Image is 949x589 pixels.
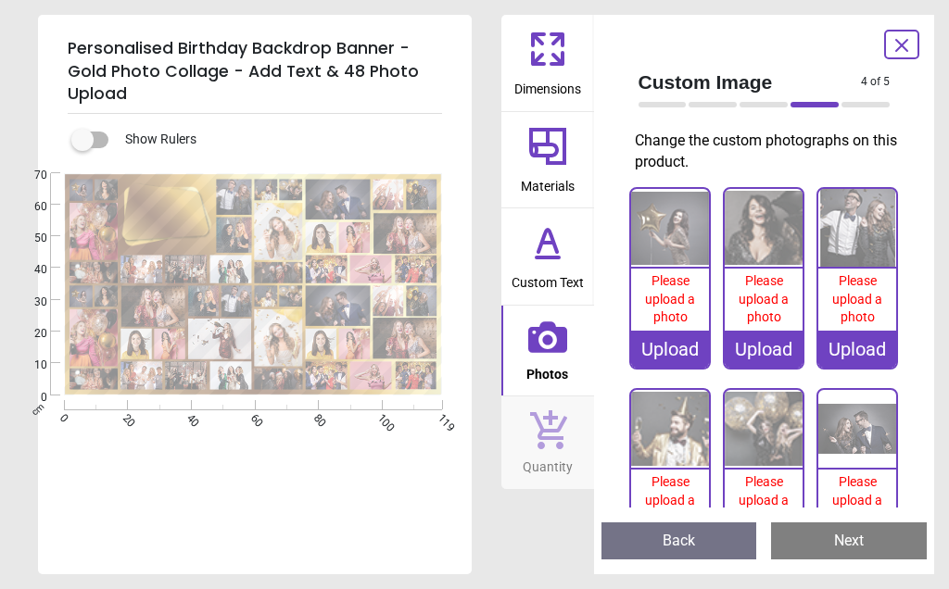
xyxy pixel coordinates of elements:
[725,331,803,368] div: Upload
[501,396,594,489] button: Quantity
[12,231,47,246] span: 50
[12,357,47,373] span: 10
[82,129,472,151] div: Show Rulers
[861,74,890,90] span: 4 of 5
[68,30,442,114] h5: Personalised Birthday Backdrop Banner - Gold Photo Collage - Add Text & 48 Photo Upload
[30,400,46,417] span: cm
[645,474,695,525] span: Please upload a photo
[12,326,47,342] span: 20
[832,273,882,324] span: Please upload a photo
[601,522,757,559] button: Back
[512,265,584,293] span: Custom Text
[501,112,594,208] button: Materials
[521,169,575,196] span: Materials
[12,199,47,215] span: 60
[247,411,259,423] span: 60
[523,449,573,477] span: Quantity
[183,411,195,423] span: 40
[771,522,927,559] button: Next
[12,294,47,310] span: 30
[832,474,882,525] span: Please upload a photo
[739,474,789,525] span: Please upload a photo
[818,331,896,368] div: Upload
[12,168,47,183] span: 70
[526,357,568,384] span: Photos
[12,390,47,406] span: 0
[635,131,905,172] p: Change the custom photographs on this product.
[501,208,594,305] button: Custom Text
[501,306,594,396] button: Photos
[645,273,695,324] span: Please upload a photo
[631,331,709,368] div: Upload
[739,273,789,324] span: Please upload a photo
[12,262,47,278] span: 40
[56,411,68,423] span: 0
[514,71,581,99] span: Dimensions
[434,411,446,423] span: 119
[310,411,322,423] span: 80
[120,411,132,423] span: 20
[501,15,594,111] button: Dimensions
[373,411,386,423] span: 100
[639,69,862,95] span: Custom Image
